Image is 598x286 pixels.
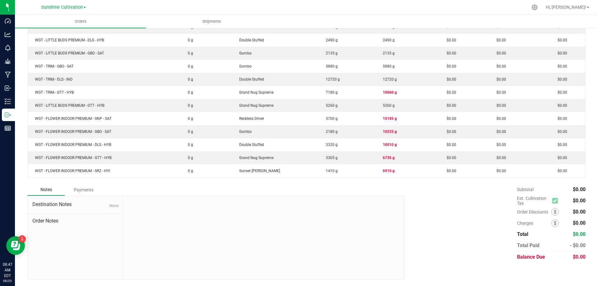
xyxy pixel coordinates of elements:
[323,103,338,108] span: 5260 g
[5,72,11,78] inline-svg: Manufacturing
[570,242,586,248] span: - $0.00
[5,98,11,105] inline-svg: Inventory
[18,235,26,243] iframe: Resource center unread badge
[185,38,193,42] span: 0 g
[185,77,193,82] span: 0 g
[546,5,586,10] span: Hi, [PERSON_NAME]!
[517,196,550,206] span: Est. Cultivation Tax
[444,143,456,147] span: $0.00
[517,254,545,260] span: Balance Due
[554,129,567,134] span: $0.00
[554,51,567,55] span: $0.00
[32,116,112,121] span: WGT - FLOWER INDOOR PREMIUM - SNP - SAT
[32,201,118,208] span: Destination Notes
[493,51,506,55] span: $0.00
[444,156,456,160] span: $0.00
[32,169,110,173] span: WGT - FLOWER INDOOR PREMIUM - SRZ - HYI
[32,156,112,160] span: WGT - FLOWER INDOOR PREMIUM - GT7 - HYB
[444,103,456,108] span: $0.00
[32,129,111,134] span: WGT - FLOWER INDOOR PREMIUM - GBO - SAT
[444,90,456,95] span: $0.00
[236,51,252,55] span: Gumbo
[323,156,338,160] span: 3305 g
[573,231,586,237] span: $0.00
[493,116,506,121] span: $0.00
[27,184,65,196] div: Notes
[185,103,193,108] span: 0 g
[380,103,395,108] span: 5260 g
[323,129,338,134] span: 2180 g
[493,169,506,173] span: $0.00
[5,18,11,24] inline-svg: Dashboard
[185,143,193,147] span: 0 g
[6,236,25,255] iframe: Resource center
[493,103,506,108] span: $0.00
[236,129,252,134] span: Gumbo
[323,64,338,68] span: 5880 g
[66,19,95,24] span: Orders
[493,156,506,160] span: $0.00
[109,204,118,208] span: None
[185,156,193,160] span: 0 g
[41,5,83,10] span: Sunshine Cultivation
[236,64,252,68] span: Gumbo
[323,116,338,121] span: 3700 g
[32,38,104,42] span: WGT - LITTLE BUDS PREMIUM - DLS - HYB
[323,143,338,147] span: 3320 g
[32,90,74,95] span: WGT - TRIM - GT7 - HYB
[493,77,506,82] span: $0.00
[554,116,567,121] span: $0.00
[380,129,397,134] span: 10225 g
[554,90,567,95] span: $0.00
[236,77,264,82] span: Double Stuffed
[236,90,273,95] span: Grand Nug Supreme
[5,45,11,51] inline-svg: Monitoring
[380,143,397,147] span: 10010 g
[554,156,567,160] span: $0.00
[493,90,506,95] span: $0.00
[15,15,146,28] a: Orders
[236,143,264,147] span: Double Stuffed
[444,38,456,42] span: $0.00
[380,51,395,55] span: 2135 g
[185,51,193,55] span: 0 g
[380,169,395,173] span: 6910 g
[185,64,193,68] span: 0 g
[185,129,193,134] span: 0 g
[32,77,73,82] span: WGT - TRIM - DLS - IND
[185,169,193,173] span: 0 g
[444,169,456,173] span: $0.00
[185,116,193,121] span: 0 g
[380,156,395,160] span: 6735 g
[32,217,118,225] span: Order Notes
[185,90,193,95] span: 0 g
[5,85,11,91] inline-svg: Inbound
[146,15,277,28] a: Shipments
[236,38,264,42] span: Double Stuffed
[444,51,456,55] span: $0.00
[323,51,338,55] span: 2135 g
[444,77,456,82] span: $0.00
[5,125,11,131] inline-svg: Reports
[3,262,12,279] p: 08:47 AM EDT
[65,184,102,195] div: Payments
[236,116,264,121] span: Reckless Driver
[573,209,586,215] span: $0.00
[5,112,11,118] inline-svg: Outbound
[380,38,395,42] span: 2490 g
[517,209,551,214] span: Order Discounts
[493,129,506,134] span: $0.00
[380,64,395,68] span: 5880 g
[236,156,273,160] span: Grand Nug Supreme
[323,169,338,173] span: 1410 g
[554,143,567,147] span: $0.00
[573,220,586,226] span: $0.00
[444,64,456,68] span: $0.00
[323,38,338,42] span: 2490 g
[517,231,528,237] span: Total
[323,90,338,95] span: 7180 g
[554,103,567,108] span: $0.00
[32,51,104,55] span: WGT - LITTLE BUDS PREMIUM - GBO - SAT
[5,58,11,64] inline-svg: Grow
[32,143,111,147] span: WGT - FLOWER INDOOR PREMIUM - DLS - HYB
